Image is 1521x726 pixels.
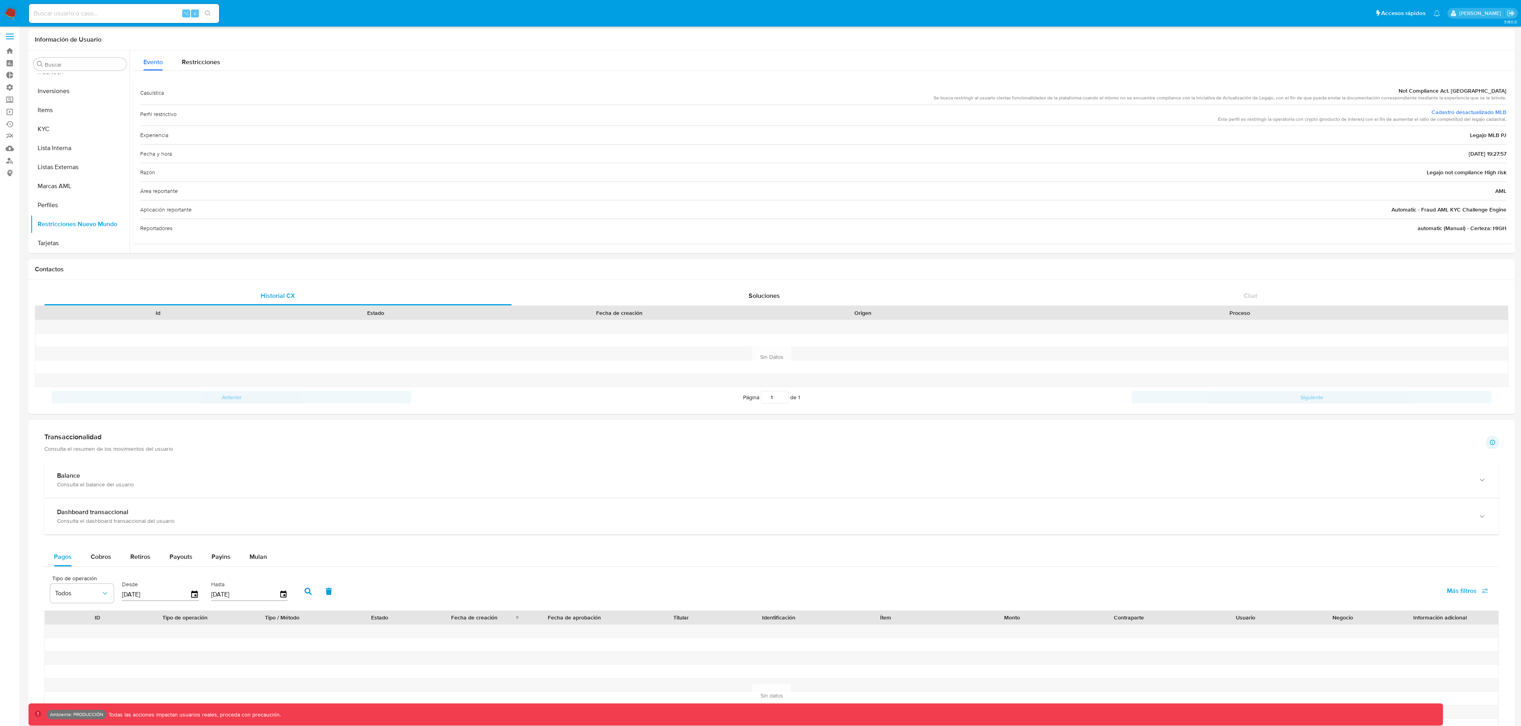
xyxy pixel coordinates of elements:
[50,713,103,716] p: Ambiente: PRODUCCIÓN
[977,309,1502,317] div: Proceso
[35,265,1508,273] h1: Contactos
[1244,291,1257,300] span: Chat
[55,309,261,317] div: Id
[30,82,130,101] button: Inversiones
[35,36,101,44] h1: Información de Usuario
[1507,9,1515,17] a: Salir
[273,309,479,317] div: Estado
[194,10,196,17] span: s
[1433,10,1440,17] a: Notificaciones
[30,234,130,253] button: Tarjetas
[107,711,281,718] p: Todas las acciones impactan usuarios reales, proceda con precaución.
[759,309,966,317] div: Origen
[30,120,130,139] button: KYC
[200,8,216,19] button: search-icon
[30,158,130,177] button: Listas Externas
[749,291,780,300] span: Soluciones
[1459,10,1504,17] p: leandrojossue.ramirez@mercadolibre.com.co
[261,291,295,300] span: Historial CX
[29,8,219,19] input: Buscar usuario o caso...
[490,309,748,317] div: Fecha de creación
[183,10,189,17] span: ⌥
[51,391,412,404] button: Anterior
[798,393,800,401] span: 1
[37,61,43,67] button: Buscar
[1132,391,1492,404] button: Siguiente
[30,101,130,120] button: Items
[30,177,130,196] button: Marcas AML
[30,215,130,234] button: Restricciones Nuevo Mundo
[30,139,130,158] button: Lista Interna
[743,391,800,404] span: Página de
[45,61,123,68] input: Buscar
[30,196,130,215] button: Perfiles
[1381,9,1426,17] span: Accesos rápidos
